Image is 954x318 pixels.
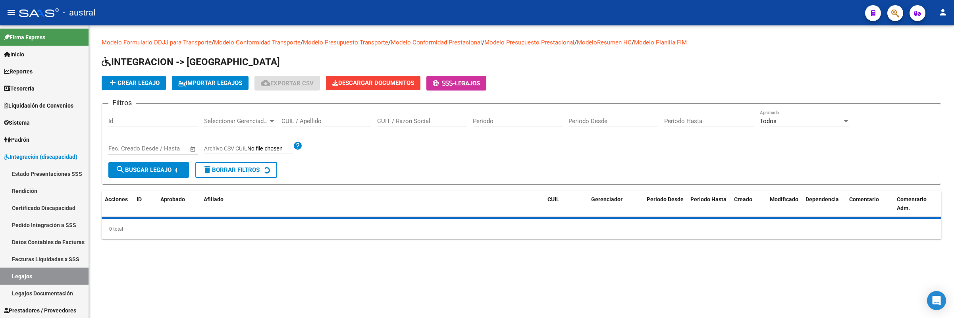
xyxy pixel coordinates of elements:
[178,79,242,87] span: IMPORTAR LEGAJOS
[734,196,752,202] span: Creado
[200,191,544,217] datatable-header-cell: Afiliado
[148,145,186,152] input: Fecha fin
[102,191,133,217] datatable-header-cell: Acciones
[108,162,189,178] button: Buscar Legajo
[102,39,212,46] a: Modelo Formulario DDJJ para Transporte
[4,152,77,161] span: Integración (discapacidad)
[687,191,731,217] datatable-header-cell: Periodo Hasta
[102,219,941,239] div: 0 total
[133,191,157,217] datatable-header-cell: ID
[634,39,687,46] a: Modelo Planilla FIM
[391,39,482,46] a: Modelo Conformidad Prestacional
[588,191,644,217] datatable-header-cell: Gerenciador
[102,76,166,90] button: Crear Legajo
[204,118,268,125] span: Seleccionar Gerenciador
[116,165,125,174] mat-icon: search
[4,84,35,93] span: Tesorería
[137,196,142,202] span: ID
[938,8,948,17] mat-icon: person
[202,165,212,174] mat-icon: delete
[547,196,559,202] span: CUIL
[4,33,45,42] span: Firma Express
[455,80,480,87] span: Legajos
[484,39,574,46] a: Modelo Presupuesto Prestacional
[760,118,777,125] span: Todos
[4,135,29,144] span: Padrón
[116,166,172,173] span: Buscar Legajo
[426,76,486,91] button: -Legajos
[927,291,946,310] div: Open Intercom Messenger
[770,196,798,202] span: Modificado
[160,196,185,202] span: Aprobado
[544,191,588,217] datatable-header-cell: CUIL
[102,56,280,67] span: INTEGRACION -> [GEOGRAPHIC_DATA]
[731,191,767,217] datatable-header-cell: Creado
[647,196,684,202] span: Periodo Desde
[802,191,846,217] datatable-header-cell: Dependencia
[303,39,388,46] a: Modelo Presupuesto Transporte
[326,76,420,90] button: Descargar Documentos
[4,50,24,59] span: Inicio
[644,191,687,217] datatable-header-cell: Periodo Desde
[767,191,802,217] datatable-header-cell: Modificado
[202,166,260,173] span: Borrar Filtros
[846,191,894,217] datatable-header-cell: Comentario
[577,39,632,46] a: ModeloResumen HC
[108,78,118,87] mat-icon: add
[189,145,198,154] button: Open calendar
[4,306,76,315] span: Prestadores / Proveedores
[897,196,927,212] span: Comentario Adm.
[894,191,941,217] datatable-header-cell: Comentario Adm.
[108,145,141,152] input: Fecha inicio
[4,101,73,110] span: Liquidación de Convenios
[261,78,270,88] mat-icon: cloud_download
[108,97,136,108] h3: Filtros
[204,196,224,202] span: Afiliado
[172,76,249,90] button: IMPORTAR LEGAJOS
[247,145,293,152] input: Archivo CSV CUIL
[261,80,314,87] span: Exportar CSV
[214,39,301,46] a: Modelo Conformidad Transporte
[591,196,623,202] span: Gerenciador
[293,141,303,150] mat-icon: help
[4,67,33,76] span: Reportes
[157,191,189,217] datatable-header-cell: Aprobado
[204,145,247,152] span: Archivo CSV CUIL
[102,38,941,239] div: / / / / / /
[4,118,30,127] span: Sistema
[195,162,277,178] button: Borrar Filtros
[6,8,16,17] mat-icon: menu
[105,196,128,202] span: Acciones
[690,196,727,202] span: Periodo Hasta
[849,196,879,202] span: Comentario
[433,80,455,87] span: -
[108,79,160,87] span: Crear Legajo
[63,4,95,21] span: - austral
[806,196,839,202] span: Dependencia
[254,76,320,91] button: Exportar CSV
[332,79,414,87] span: Descargar Documentos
